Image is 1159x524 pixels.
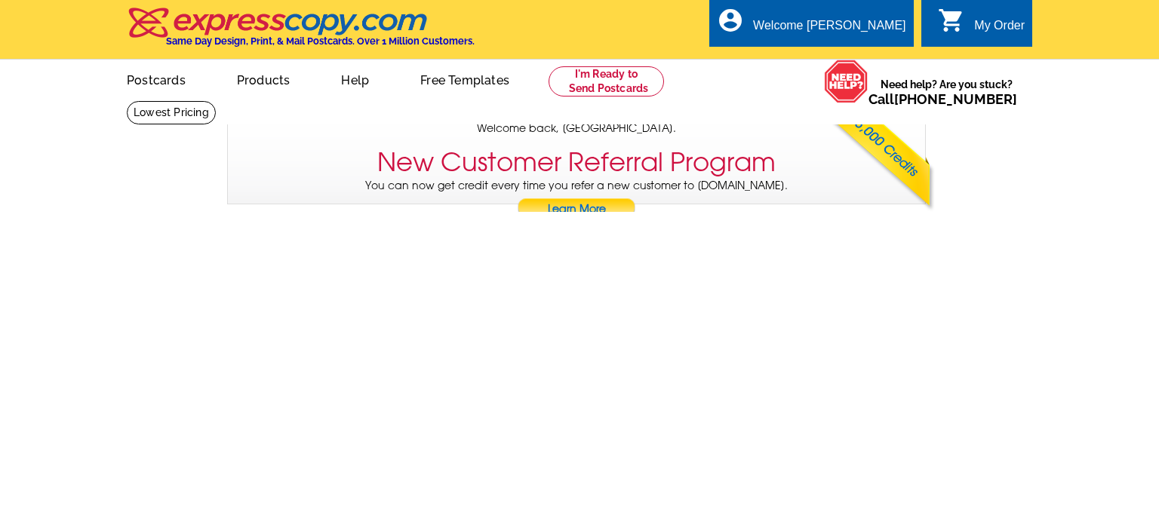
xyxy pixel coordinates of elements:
[938,17,1025,35] a: shopping_cart My Order
[213,61,315,97] a: Products
[228,178,925,221] p: You can now get credit every time you refer a new customer to [DOMAIN_NAME].
[127,18,475,47] a: Same Day Design, Print, & Mail Postcards. Over 1 Million Customers.
[753,19,905,40] div: Welcome [PERSON_NAME]
[166,35,475,47] h4: Same Day Design, Print, & Mail Postcards. Over 1 Million Customers.
[974,19,1025,40] div: My Order
[717,7,744,34] i: account_circle
[938,7,965,34] i: shopping_cart
[317,61,393,97] a: Help
[894,91,1017,107] a: [PHONE_NUMBER]
[396,61,533,97] a: Free Templates
[517,198,636,221] a: Learn More
[868,91,1017,107] span: Call
[103,61,210,97] a: Postcards
[824,60,868,103] img: help
[477,121,676,136] span: Welcome back, [GEOGRAPHIC_DATA].
[377,147,776,178] h3: New Customer Referral Program
[868,77,1025,107] span: Need help? Are you stuck?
